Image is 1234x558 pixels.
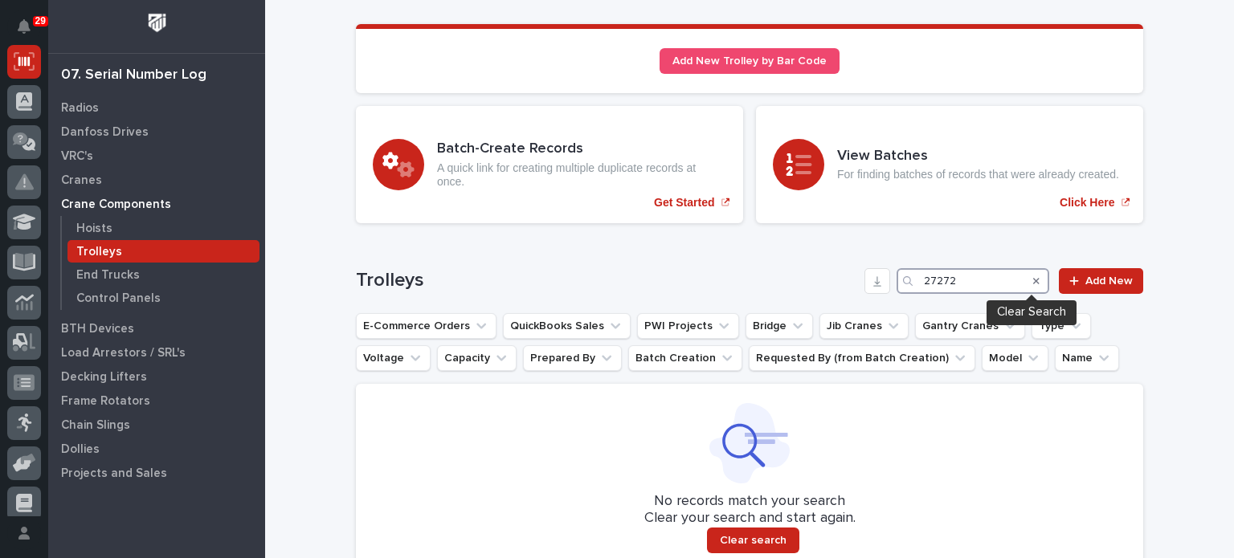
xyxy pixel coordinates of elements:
[356,345,431,371] button: Voltage
[48,120,265,144] a: Danfoss Drives
[48,316,265,340] a: BTH Devices
[1085,275,1133,287] span: Add New
[982,345,1048,371] button: Model
[1055,345,1119,371] button: Name
[62,240,265,263] a: Trolleys
[437,141,726,158] h3: Batch-Create Records
[61,101,99,116] p: Radios
[48,365,265,389] a: Decking Lifters
[749,345,975,371] button: Requested By (from Batch Creation)
[76,291,161,306] p: Control Panels
[819,313,909,339] button: Jib Cranes
[61,442,100,457] p: Dollies
[61,125,149,140] p: Danfoss Drives
[61,418,130,433] p: Chain Slings
[707,527,799,553] button: Clear search
[375,493,1124,511] p: No records match your search
[1032,313,1091,339] button: Type
[61,149,93,164] p: VRC's
[76,268,140,283] p: End Trucks
[356,106,743,223] a: Get Started
[76,245,122,259] p: Trolleys
[61,394,150,409] p: Frame Rotators
[76,222,112,236] p: Hoists
[720,533,787,548] span: Clear search
[672,55,827,67] span: Add New Trolley by Bar Code
[48,389,265,413] a: Frame Rotators
[915,313,1025,339] button: Gantry Cranes
[62,263,265,286] a: End Trucks
[437,161,726,189] p: A quick link for creating multiple duplicate records at once.
[637,313,739,339] button: PWI Projects
[503,313,631,339] button: QuickBooks Sales
[61,370,147,385] p: Decking Lifters
[746,313,813,339] button: Bridge
[628,345,742,371] button: Batch Creation
[523,345,622,371] button: Prepared By
[897,268,1049,294] input: Search
[654,196,714,210] p: Get Started
[837,168,1119,181] p: For finding batches of records that were already created.
[142,8,172,38] img: Workspace Logo
[644,510,856,527] p: Clear your search and start again.
[356,269,858,292] h1: Trolleys
[437,345,517,371] button: Capacity
[48,168,265,192] a: Cranes
[62,287,265,309] a: Control Panels
[756,106,1143,223] a: Click Here
[61,173,102,188] p: Cranes
[7,10,41,43] button: Notifications
[61,67,206,84] div: 07. Serial Number Log
[48,144,265,168] a: VRC's
[35,15,46,26] p: 29
[1060,196,1114,210] p: Click Here
[61,198,171,212] p: Crane Components
[62,217,265,239] a: Hoists
[837,148,1119,165] h3: View Batches
[48,413,265,437] a: Chain Slings
[48,340,265,365] a: Load Arrestors / SRL's
[48,96,265,120] a: Radios
[20,19,41,45] div: Notifications29
[61,322,134,336] p: BTH Devices
[48,461,265,485] a: Projects and Sales
[48,437,265,461] a: Dollies
[61,346,186,360] p: Load Arrestors / SRL's
[660,48,840,74] a: Add New Trolley by Bar Code
[48,192,265,216] a: Crane Components
[1059,268,1143,294] a: Add New
[356,313,496,339] button: E-Commerce Orders
[61,466,167,481] p: Projects and Sales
